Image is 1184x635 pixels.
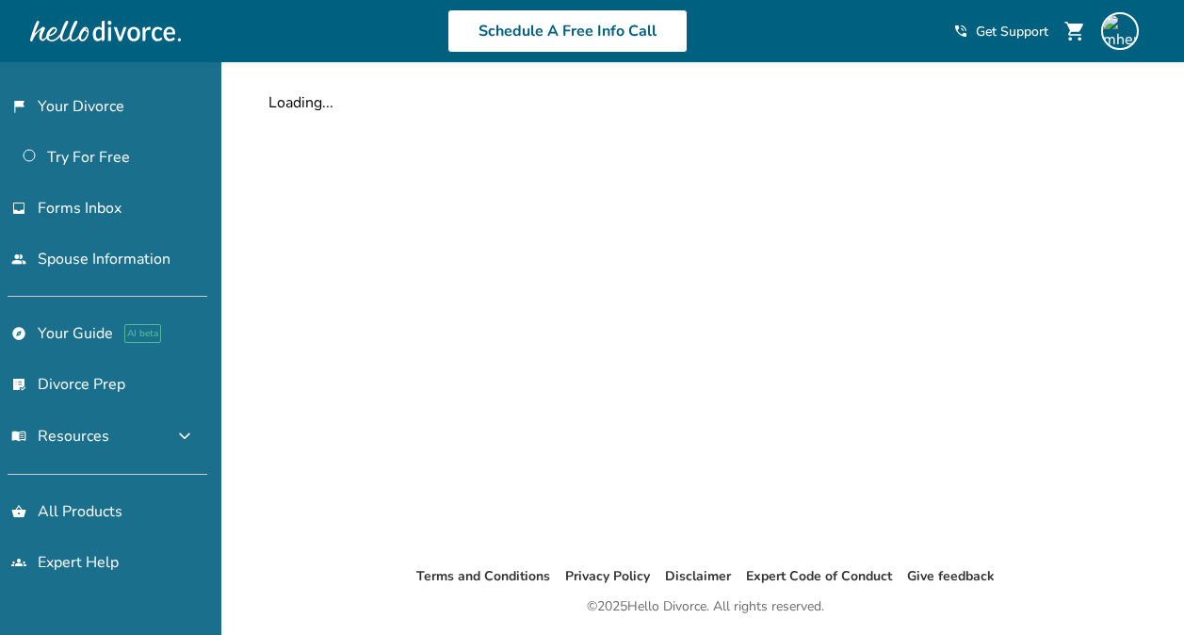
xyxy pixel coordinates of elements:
[976,23,1048,41] span: Get Support
[38,198,122,219] span: Forms Inbox
[447,9,688,53] a: Schedule A Free Info Call
[665,565,731,588] li: Disclaimer
[11,504,26,519] span: shopping_basket
[11,426,109,447] span: Resources
[11,377,26,392] span: list_alt_check
[416,567,550,585] a: Terms and Conditions
[124,324,161,343] span: AI beta
[1063,20,1086,42] span: shopping_cart
[587,595,824,618] div: © 2025 Hello Divorce. All rights reserved.
[907,565,995,588] li: Give feedback
[11,429,26,444] span: menu_book
[1101,12,1139,50] img: mherrick32@gmail.com
[746,567,892,585] a: Expert Code of Conduct
[268,92,1143,113] div: Loading...
[953,23,1048,41] a: phone_in_talkGet Support
[11,252,26,267] span: people
[11,326,26,341] span: explore
[953,24,968,39] span: phone_in_talk
[11,201,26,216] span: inbox
[11,555,26,570] span: groups
[11,99,26,114] span: flag_2
[565,567,650,585] a: Privacy Policy
[173,425,196,448] span: expand_more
